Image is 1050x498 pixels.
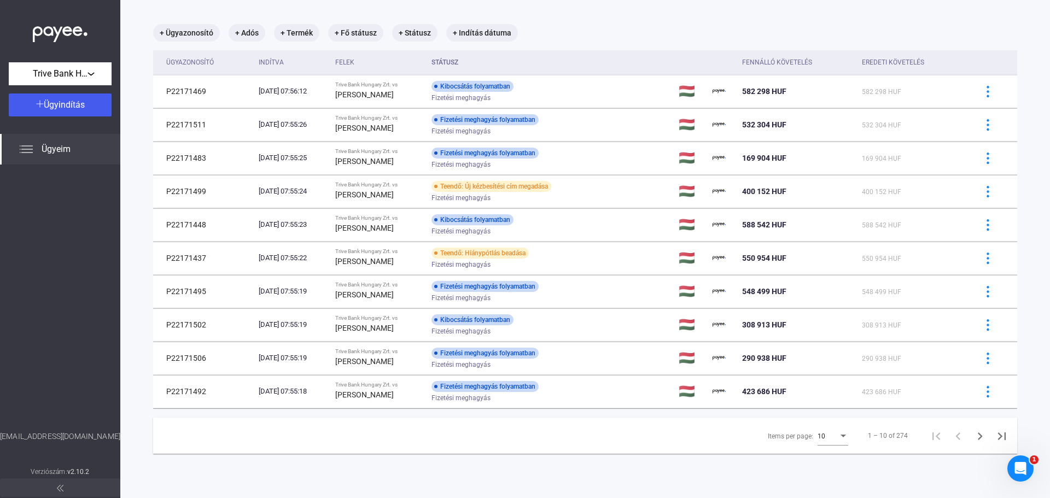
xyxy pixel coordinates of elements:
[713,85,726,98] img: payee-logo
[713,385,726,398] img: payee-logo
[982,386,994,397] img: more-blue
[335,282,423,288] div: Trive Bank Hungary Zrt. vs
[674,108,708,141] td: 🇭🇺
[335,390,394,399] strong: [PERSON_NAME]
[328,24,383,42] mat-chip: + Fő státusz
[335,148,423,155] div: Trive Bank Hungary Zrt. vs
[991,425,1013,447] button: Last page
[335,290,394,299] strong: [PERSON_NAME]
[925,425,947,447] button: First page
[713,218,726,231] img: payee-logo
[947,425,969,447] button: Previous page
[431,81,514,92] div: Kibocsátás folyamatban
[33,67,87,80] span: Trive Bank Hungary Zrt.
[818,432,825,440] span: 10
[335,56,423,69] div: Felek
[259,253,326,263] div: [DATE] 07:55:22
[427,50,674,75] th: Státusz
[9,62,112,85] button: Trive Bank Hungary Zrt.
[674,308,708,341] td: 🇭🇺
[431,258,491,271] span: Fizetési meghagyás
[431,381,539,392] div: Fizetési meghagyás folyamatban
[982,286,994,297] img: more-blue
[976,213,999,236] button: more-blue
[335,124,394,132] strong: [PERSON_NAME]
[67,468,90,476] strong: v2.10.2
[713,185,726,198] img: payee-logo
[431,125,491,138] span: Fizetési meghagyás
[862,121,901,129] span: 532 304 HUF
[862,355,901,362] span: 290 938 HUF
[335,90,394,99] strong: [PERSON_NAME]
[982,319,994,331] img: more-blue
[862,155,901,162] span: 169 904 HUF
[713,285,726,298] img: payee-logo
[335,115,423,121] div: Trive Bank Hungary Zrt. vs
[335,382,423,388] div: Trive Bank Hungary Zrt. vs
[335,157,394,166] strong: [PERSON_NAME]
[259,286,326,297] div: [DATE] 07:55:19
[153,175,254,208] td: P22171499
[862,388,901,396] span: 423 686 HUF
[742,154,786,162] span: 169 904 HUF
[42,143,71,156] span: Ügyeim
[259,353,326,364] div: [DATE] 07:55:19
[431,214,514,225] div: Kibocsátás folyamatban
[431,181,551,192] div: Teendő: Új kézbesítési cím megadása
[862,56,962,69] div: Eredeti követelés
[335,315,423,321] div: Trive Bank Hungary Zrt. vs
[153,142,254,174] td: P22171483
[431,358,491,371] span: Fizetési meghagyás
[431,148,539,159] div: Fizetési meghagyás folyamatban
[431,114,539,125] div: Fizetési meghagyás folyamatban
[166,56,250,69] div: Ügyazonosító
[335,348,423,355] div: Trive Bank Hungary Zrt. vs
[335,215,423,221] div: Trive Bank Hungary Zrt. vs
[335,224,394,232] strong: [PERSON_NAME]
[742,56,812,69] div: Fennálló követelés
[818,429,848,442] mat-select: Items per page:
[335,248,423,255] div: Trive Bank Hungary Zrt. vs
[392,24,437,42] mat-chip: + Státusz
[431,91,491,104] span: Fizetési meghagyás
[335,81,423,88] div: Trive Bank Hungary Zrt. vs
[259,56,284,69] div: Indítva
[868,429,908,442] div: 1 – 10 of 274
[335,357,394,366] strong: [PERSON_NAME]
[674,275,708,308] td: 🇭🇺
[335,190,394,199] strong: [PERSON_NAME]
[153,75,254,108] td: P22171469
[742,287,786,296] span: 548 499 HUF
[259,219,326,230] div: [DATE] 07:55:23
[976,313,999,336] button: more-blue
[862,188,901,196] span: 400 152 HUF
[153,375,254,408] td: P22171492
[446,24,518,42] mat-chip: + Indítás dátuma
[259,186,326,197] div: [DATE] 07:55:24
[742,220,786,229] span: 588 542 HUF
[742,354,786,362] span: 290 938 HUF
[674,142,708,174] td: 🇭🇺
[1007,455,1034,482] iframe: Intercom live chat
[976,347,999,370] button: more-blue
[976,280,999,303] button: more-blue
[153,342,254,374] td: P22171506
[713,351,726,365] img: payee-logo
[742,87,786,96] span: 582 298 HUF
[274,24,319,42] mat-chip: + Termék
[153,24,220,42] mat-chip: + Ügyazonosító
[862,288,901,296] span: 548 499 HUF
[742,120,786,129] span: 532 304 HUF
[431,391,491,405] span: Fizetési meghagyás
[742,187,786,196] span: 400 152 HUF
[982,186,994,197] img: more-blue
[976,80,999,103] button: more-blue
[982,219,994,231] img: more-blue
[229,24,265,42] mat-chip: + Adós
[431,158,491,171] span: Fizetési meghagyás
[36,100,44,108] img: plus-white.svg
[674,175,708,208] td: 🇭🇺
[674,208,708,241] td: 🇭🇺
[153,308,254,341] td: P22171502
[713,318,726,331] img: payee-logo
